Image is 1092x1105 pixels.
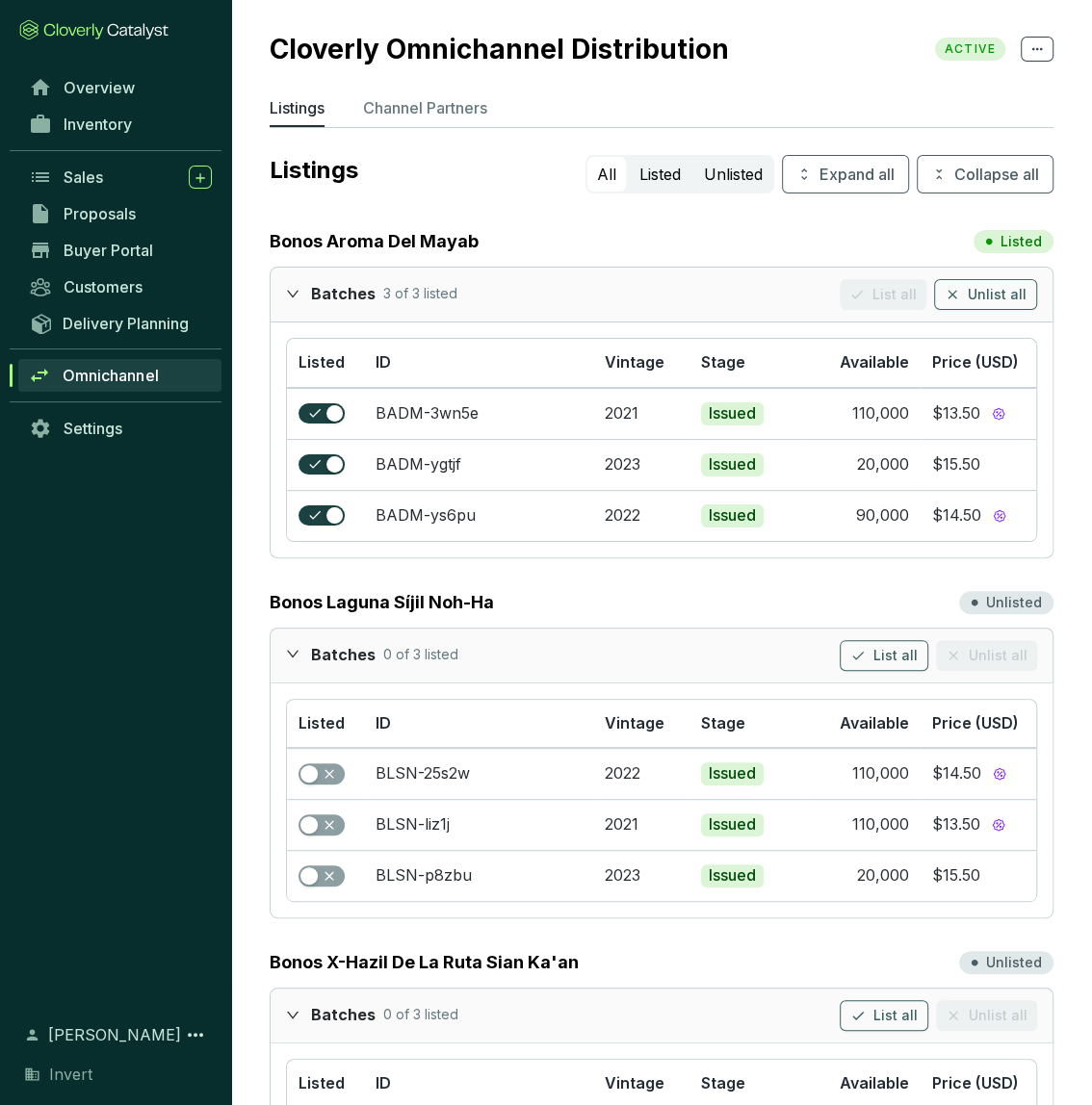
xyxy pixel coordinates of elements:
[299,713,345,732] span: Listed
[270,33,748,65] h2: Cloverly Omnichannel Distribution
[383,284,457,305] p: 3 of 3 listed
[701,352,745,372] span: Stage
[605,1073,664,1092] span: Vintage
[934,279,1037,310] button: Unlist all
[805,339,921,388] th: Available
[19,197,221,230] a: Proposals
[299,352,345,372] span: Listed
[287,339,364,388] th: Listed
[383,1005,458,1026] p: 0 of 3 listed
[689,339,805,388] th: Stage
[363,96,487,119] p: Channel Partners
[376,713,391,732] span: ID
[932,352,1019,372] span: Price (USD)
[932,713,1019,732] span: Price (USD)
[286,1008,299,1021] span: expanded
[286,279,311,307] div: expanded
[605,713,664,732] span: Vintage
[19,71,221,104] a: Overview
[364,700,593,749] th: ID
[63,366,158,385] span: Omnichannel
[782,155,909,193] button: Expand all
[19,412,221,445] a: Settings
[376,352,391,372] span: ID
[701,713,745,732] span: Stage
[873,646,918,665] span: List all
[593,490,689,541] td: 2022
[19,234,221,267] a: Buyer Portal
[364,850,593,901] td: BLSN-p8zbu
[64,78,135,97] span: Overview
[954,163,1039,186] span: Collapse all
[840,713,909,732] span: Available
[819,163,895,186] span: Expand all
[64,277,143,296] span: Customers
[364,388,593,439] td: BADM-3wn5e
[270,228,479,255] a: Bonos Aroma Del Mayab
[376,865,472,885] a: BLSN-p8zbu
[270,96,325,119] p: Listings
[64,204,136,223] span: Proposals
[805,700,921,749] th: Available
[709,403,756,424] p: Issued
[286,1000,311,1028] div: expanded
[932,814,1025,835] section: $13.50
[840,352,909,372] span: Available
[840,640,928,671] button: List all
[857,865,909,887] div: 20,000
[932,763,1025,784] section: $14.50
[364,490,593,541] td: BADM-ys6pu
[299,1073,345,1092] span: Listed
[364,799,593,850] td: BLSN-liz1j
[873,1006,918,1025] span: List all
[64,115,132,134] span: Inventory
[364,339,593,388] th: ID
[932,865,1025,887] section: $15.50
[64,241,153,260] span: Buyer Portal
[709,865,756,887] p: Issued
[376,454,461,474] a: BADM-ygtjf
[19,270,221,303] a: Customers
[286,640,311,668] div: expanded
[311,284,376,305] p: Batches
[593,439,689,490] td: 2023
[364,748,593,799] td: BLSN-25s2w
[593,850,689,901] td: 2023
[857,454,909,475] div: 20,000
[286,287,299,300] span: expanded
[383,645,458,666] p: 0 of 3 listed
[19,161,221,193] a: Sales
[48,1023,181,1046] span: [PERSON_NAME]
[709,814,756,835] p: Issued
[311,1005,376,1026] p: Batches
[986,593,1042,612] p: Unlisted
[935,38,1005,61] span: ACTIVE
[932,1073,1019,1092] span: Price (USD)
[376,763,470,783] a: BLSN-25s2w
[932,403,1025,424] section: $13.50
[856,505,909,527] div: 90,000
[630,157,690,192] button: Listed
[587,157,626,192] button: All
[18,359,221,392] a: Omnichannel
[917,155,1053,193] button: Collapse all
[852,814,909,835] div: 110,000
[1001,232,1042,251] p: Listed
[932,454,1025,475] section: $15.50
[709,505,756,527] p: Issued
[19,108,221,141] a: Inventory
[286,647,299,660] span: expanded
[593,700,689,749] th: Vintage
[64,167,103,187] span: Sales
[19,307,221,339] a: Delivery Planning
[64,419,122,438] span: Settings
[701,1073,745,1092] span: Stage
[605,352,664,372] span: Vintage
[593,388,689,439] td: 2021
[49,1063,92,1086] span: Invert
[270,589,494,616] a: Bonos Laguna Síjil Noh-Ha
[593,339,689,388] th: Vintage
[311,645,376,666] p: Batches
[968,285,1027,304] span: Unlist all
[840,1073,909,1092] span: Available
